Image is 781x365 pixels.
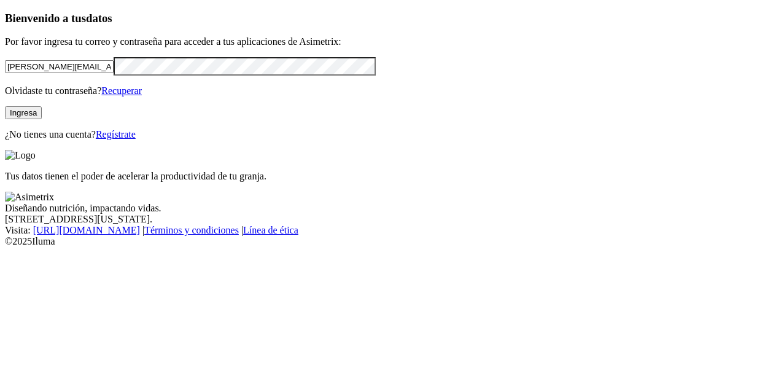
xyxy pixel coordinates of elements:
[5,225,776,236] div: Visita : | |
[5,171,776,182] p: Tus datos tienen el poder de acelerar la productividad de tu granja.
[5,106,42,119] button: Ingresa
[5,192,54,203] img: Asimetrix
[96,129,136,139] a: Regístrate
[144,225,239,235] a: Términos y condiciones
[5,60,114,73] input: Tu correo
[33,225,140,235] a: [URL][DOMAIN_NAME]
[5,85,776,96] p: Olvidaste tu contraseña?
[5,236,776,247] div: © 2025 Iluma
[243,225,298,235] a: Línea de ética
[5,203,776,214] div: Diseñando nutrición, impactando vidas.
[5,129,776,140] p: ¿No tienes una cuenta?
[86,12,112,25] span: datos
[5,214,776,225] div: [STREET_ADDRESS][US_STATE].
[101,85,142,96] a: Recuperar
[5,36,776,47] p: Por favor ingresa tu correo y contraseña para acceder a tus aplicaciones de Asimetrix:
[5,12,776,25] h3: Bienvenido a tus
[5,150,36,161] img: Logo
